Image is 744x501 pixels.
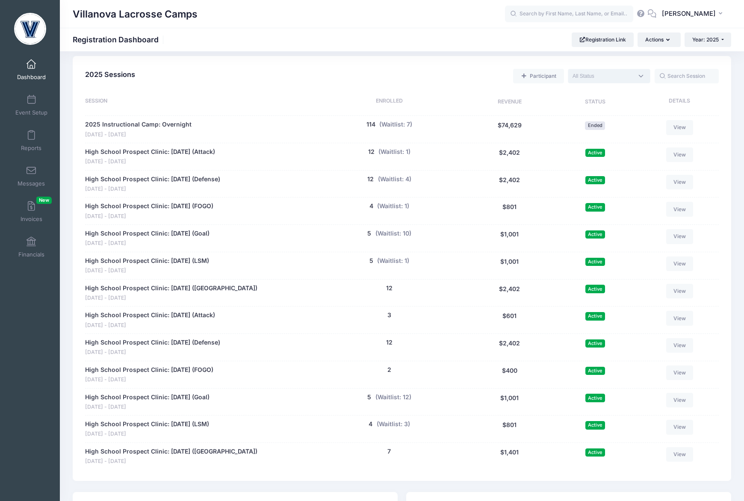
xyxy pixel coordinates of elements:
a: High School Prospect Clinic: [DATE] (FOGO) [85,202,213,211]
div: $1,001 [465,393,554,411]
a: Dashboard [11,55,52,85]
button: 12 [386,338,393,347]
span: Active [585,339,605,348]
a: Messages [11,161,52,191]
a: View [666,311,694,325]
button: (Waitlist: 12) [375,393,411,402]
span: [DATE] - [DATE] [85,376,213,384]
a: View [666,420,694,434]
div: Enrolled [313,97,466,107]
a: View [666,256,694,271]
button: 4 [369,420,372,429]
span: [PERSON_NAME] [662,9,716,18]
div: Details [636,97,719,107]
button: [PERSON_NAME] [656,4,731,24]
a: View [666,229,694,244]
button: (Waitlist: 1) [377,256,409,265]
input: Search by First Name, Last Name, or Email... [505,6,633,23]
a: View [666,147,694,162]
a: High School Prospect Clinic: [DATE] (Goal) [85,393,210,402]
button: 12 [386,284,393,293]
div: $1,001 [465,256,554,275]
button: 3 [387,311,391,320]
span: [DATE] - [DATE] [85,294,257,302]
a: High School Prospect Clinic: [DATE] ([GEOGRAPHIC_DATA]) [85,447,257,456]
a: View [666,284,694,298]
span: Year: 2025 [692,36,719,43]
button: (Waitlist: 10) [375,229,411,238]
span: [DATE] - [DATE] [85,457,257,466]
button: (Waitlist: 3) [377,420,410,429]
div: $601 [465,311,554,329]
div: Status [554,97,637,107]
a: View [666,338,694,353]
a: Financials [11,232,52,262]
div: $2,402 [465,175,554,193]
a: View [666,365,694,380]
div: $2,402 [465,338,554,357]
a: High School Prospect Clinic: [DATE] (Goal) [85,229,210,238]
img: Villanova Lacrosse Camps [14,13,46,45]
div: $1,001 [465,229,554,248]
button: (Waitlist: 1) [378,147,410,156]
a: High School Prospect Clinic: [DATE] ([GEOGRAPHIC_DATA]) [85,284,257,293]
div: $1,401 [465,447,554,466]
span: Reports [21,144,41,152]
span: New [36,197,52,204]
span: Messages [18,180,45,187]
span: Active [585,203,605,211]
button: (Waitlist: 1) [377,202,409,211]
span: Ended [585,121,605,130]
span: [DATE] - [DATE] [85,158,215,166]
div: $74,629 [465,120,554,139]
div: Revenue [465,97,554,107]
span: [DATE] - [DATE] [85,403,210,411]
button: 7 [387,447,391,456]
a: View [666,447,694,462]
input: Search Session [655,69,719,83]
a: Event Setup [11,90,52,120]
button: (Waitlist: 4) [378,175,411,184]
button: (Waitlist: 7) [379,120,412,129]
span: [DATE] - [DATE] [85,267,209,275]
a: High School Prospect Clinic: [DATE] (Defense) [85,338,220,347]
button: 2 [387,365,391,374]
span: Active [585,230,605,239]
a: View [666,202,694,216]
span: Financials [18,251,44,258]
h1: Registration Dashboard [73,35,166,44]
span: Invoices [21,215,42,223]
div: $801 [465,420,554,438]
a: High School Prospect Clinic: [DATE] (Attack) [85,147,215,156]
a: Add a new manual registration [513,69,564,83]
span: Active [585,312,605,320]
a: High School Prospect Clinic: [DATE] (Defense) [85,175,220,184]
span: Active [585,258,605,266]
a: Registration Link [572,32,634,47]
span: [DATE] - [DATE] [85,185,220,193]
div: $400 [465,365,554,384]
span: Dashboard [17,74,46,81]
span: [DATE] - [DATE] [85,348,220,357]
button: Actions [638,32,680,47]
span: 2025 Sessions [85,70,135,79]
span: Active [585,367,605,375]
button: 114 [366,120,375,129]
span: [DATE] - [DATE] [85,212,213,221]
a: View [666,120,694,135]
a: InvoicesNew [11,197,52,227]
div: Session [85,97,313,107]
span: Active [585,285,605,293]
button: Year: 2025 [685,32,731,47]
button: 12 [367,175,374,184]
span: [DATE] - [DATE] [85,131,192,139]
button: 12 [368,147,375,156]
a: View [666,175,694,189]
span: [DATE] - [DATE] [85,430,209,438]
span: Active [585,448,605,457]
button: 5 [367,229,371,238]
button: 5 [369,256,373,265]
span: Active [585,394,605,402]
span: Active [585,421,605,429]
textarea: Search [573,72,633,80]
